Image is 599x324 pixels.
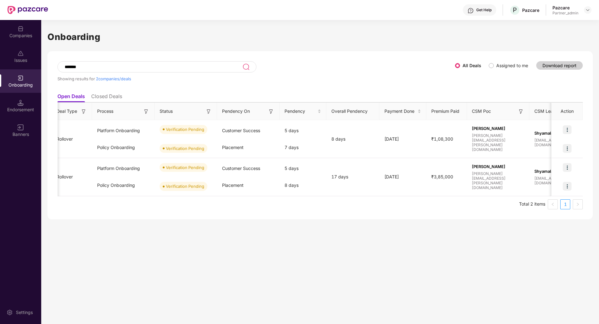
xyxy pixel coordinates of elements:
div: Policy Onboarding [92,177,155,194]
div: Platform Onboarding [92,160,155,177]
img: svg+xml;base64,PHN2ZyB3aWR0aD0iMTYiIGhlaWdodD0iMTYiIHZpZXdCb3g9IjAgMCAxNiAxNiIgZmlsbD0ibm9uZSIgeG... [81,108,87,115]
div: 17 days [326,173,379,180]
div: 8 days [326,136,379,142]
div: 5 days [280,160,326,177]
img: svg+xml;base64,PHN2ZyBpZD0iU2V0dGluZy0yMHgyMCIgeG1sbnM9Imh0dHA6Ly93d3cudzMub3JnLzIwMDAvc3ZnIiB3aW... [7,309,13,316]
div: Verification Pending [166,183,204,189]
span: Rollover [52,174,78,179]
img: svg+xml;base64,PHN2ZyBpZD0iRHJvcGRvd24tMzJ4MzIiIHhtbG5zPSJodHRwOi8vd3d3LnczLm9yZy8yMDAwL3N2ZyIgd2... [585,7,590,12]
span: [PERSON_NAME] [472,164,524,169]
img: svg+xml;base64,PHN2ZyB3aWR0aD0iMTQuNSIgaGVpZ2h0PSIxNC41IiB2aWV3Qm94PSIwIDAgMTYgMTYiIGZpbGw9Im5vbm... [17,100,24,106]
li: Closed Deals [91,93,122,102]
img: svg+xml;base64,PHN2ZyB3aWR0aD0iMTYiIGhlaWdodD0iMTYiIHZpZXdCb3g9IjAgMCAxNiAxNiIgZmlsbD0ibm9uZSIgeG... [518,108,524,115]
div: Policy Onboarding [92,139,155,156]
li: Open Deals [57,93,85,102]
span: Status [160,108,173,115]
div: [DATE] [379,136,426,142]
li: 1 [560,199,570,209]
span: [EMAIL_ADDRESS][DOMAIN_NAME] [534,176,587,185]
div: Pazcare [522,7,539,13]
span: [PERSON_NAME] [472,126,524,131]
span: Customer Success [222,166,260,171]
div: Pazcare [552,5,578,11]
div: Verification Pending [166,126,204,132]
img: icon [563,182,572,191]
img: svg+xml;base64,PHN2ZyB3aWR0aD0iMTYiIGhlaWdodD0iMTYiIHZpZXdCb3g9IjAgMCAxNiAxNiIgZmlsbD0ibm9uZSIgeG... [268,108,274,115]
div: Get Help [476,7,492,12]
span: Customer Success [222,128,260,133]
span: Process [97,108,113,115]
div: 7 days [280,139,326,156]
img: svg+xml;base64,PHN2ZyB3aWR0aD0iMTYiIGhlaWdodD0iMTYiIHZpZXdCb3g9IjAgMCAxNiAxNiIgZmlsbD0ibm9uZSIgeG... [17,124,24,131]
span: Payment Done [384,108,416,115]
div: 8 days [280,177,326,194]
span: Shyamala C [534,169,587,174]
span: CSM Lead [534,108,556,115]
div: Partner_admin [552,11,578,16]
th: Premium Paid [426,103,467,120]
span: Placement [222,145,244,150]
button: right [573,199,583,209]
th: Payment Done [379,103,426,120]
span: [EMAIL_ADDRESS][DOMAIN_NAME] [534,138,587,147]
span: Deal Type [57,108,77,115]
button: Download report [536,61,583,70]
div: [DATE] [379,173,426,180]
span: [PERSON_NAME][EMAIL_ADDRESS][PERSON_NAME][DOMAIN_NAME] [472,133,524,152]
th: Overall Pendency [326,103,379,120]
div: 5 days [280,122,326,139]
span: left [551,202,555,206]
span: Pendency On [222,108,250,115]
img: icon [563,163,572,172]
button: left [548,199,558,209]
div: Showing results for [57,76,455,81]
div: Settings [14,309,35,316]
img: svg+xml;base64,PHN2ZyBpZD0iSXNzdWVzX2Rpc2FibGVkIiB4bWxucz0iaHR0cDovL3d3dy53My5vcmcvMjAwMC9zdmciIH... [17,50,24,57]
label: All Deals [463,63,481,68]
img: svg+xml;base64,PHN2ZyB3aWR0aD0iMjQiIGhlaWdodD0iMjUiIHZpZXdCb3g9IjAgMCAyNCAyNSIgZmlsbD0ibm9uZSIgeG... [242,63,250,71]
img: svg+xml;base64,PHN2ZyB3aWR0aD0iMTYiIGhlaWdodD0iMTYiIHZpZXdCb3g9IjAgMCAxNiAxNiIgZmlsbD0ibm9uZSIgeG... [143,108,149,115]
h1: Onboarding [47,30,593,44]
img: svg+xml;base64,PHN2ZyBpZD0iQ29tcGFuaWVzIiB4bWxucz0iaHR0cDovL3d3dy53My5vcmcvMjAwMC9zdmciIHdpZHRoPS... [17,26,24,32]
div: Verification Pending [166,164,204,171]
img: icon [563,144,572,153]
span: [PERSON_NAME][EMAIL_ADDRESS][PERSON_NAME][DOMAIN_NAME] [472,171,524,190]
span: ₹3,85,000 [426,174,458,179]
span: Pendency [285,108,316,115]
img: icon [563,125,572,134]
span: P [513,6,517,14]
img: svg+xml;base64,PHN2ZyB3aWR0aD0iMTYiIGhlaWdodD0iMTYiIHZpZXdCb3g9IjAgMCAxNiAxNiIgZmlsbD0ibm9uZSIgeG... [205,108,212,115]
div: Verification Pending [166,145,204,152]
div: Platform Onboarding [92,122,155,139]
img: New Pazcare Logo [7,6,48,14]
li: Next Page [573,199,583,209]
th: Pendency [280,103,326,120]
li: Previous Page [548,199,558,209]
label: Assigned to me [496,63,528,68]
img: svg+xml;base64,PHN2ZyB3aWR0aD0iMjAiIGhlaWdodD0iMjAiIHZpZXdCb3g9IjAgMCAyMCAyMCIgZmlsbD0ibm9uZSIgeG... [17,75,24,81]
img: svg+xml;base64,PHN2ZyBpZD0iSGVscC0zMngzMiIgeG1sbnM9Imh0dHA6Ly93d3cudzMub3JnLzIwMDAvc3ZnIiB3aWR0aD... [468,7,474,14]
span: 2 companies/deals [96,76,131,81]
span: Rollover [52,136,78,142]
span: Placement [222,182,244,188]
span: Shyamala C [534,131,587,136]
th: Action [552,103,583,120]
span: right [576,202,580,206]
span: ₹1,08,300 [426,136,458,142]
li: Total 2 items [519,199,545,209]
a: 1 [561,200,570,209]
span: CSM Poc [472,108,491,115]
